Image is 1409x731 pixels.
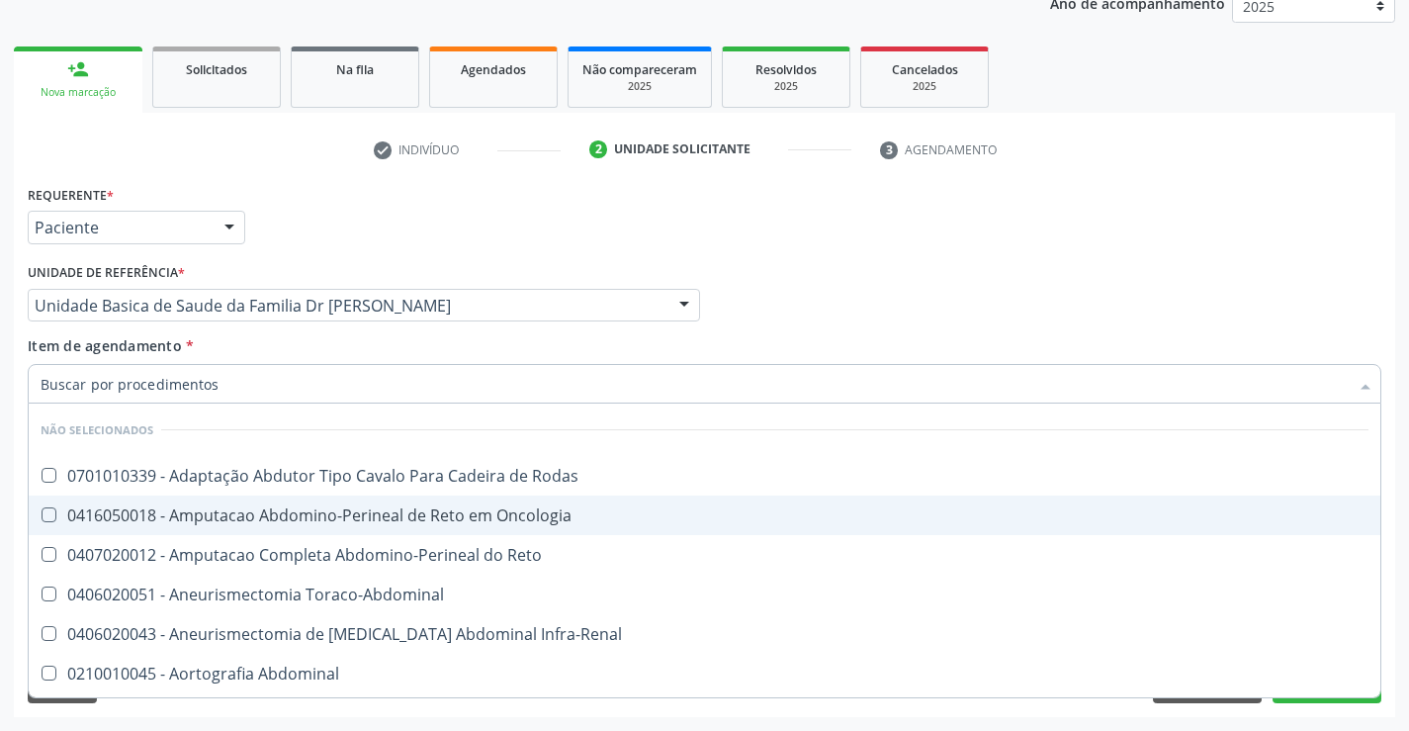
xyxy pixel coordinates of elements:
div: 0416050018 - Amputacao Abdomino-Perineal de Reto em Oncologia [41,507,1368,523]
div: person_add [67,58,89,80]
span: Não compareceram [582,61,697,78]
span: Resolvidos [755,61,817,78]
div: 0406020043 - Aneurismectomia de [MEDICAL_DATA] Abdominal Infra-Renal [41,626,1368,642]
div: Nova marcação [28,85,129,100]
span: Cancelados [892,61,958,78]
div: 2 [589,140,607,158]
div: Unidade solicitante [614,140,750,158]
span: Na fila [336,61,374,78]
label: Unidade de referência [28,258,185,289]
span: Paciente [35,218,205,237]
div: 0406020051 - Aneurismectomia Toraco-Abdominal [41,587,1368,602]
div: 2025 [582,79,697,94]
div: 2025 [875,79,974,94]
div: 0210010045 - Aortografia Abdominal [41,666,1368,682]
label: Requerente [28,180,114,211]
span: Item de agendamento [28,336,182,355]
div: 0407020012 - Amputacao Completa Abdomino-Perineal do Reto [41,547,1368,563]
span: Unidade Basica de Saude da Familia Dr [PERSON_NAME] [35,296,660,316]
span: Agendados [461,61,526,78]
span: Solicitados [186,61,247,78]
div: 2025 [737,79,836,94]
div: 0701010339 - Adaptação Abdutor Tipo Cavalo Para Cadeira de Rodas [41,468,1368,484]
input: Buscar por procedimentos [41,364,1349,404]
